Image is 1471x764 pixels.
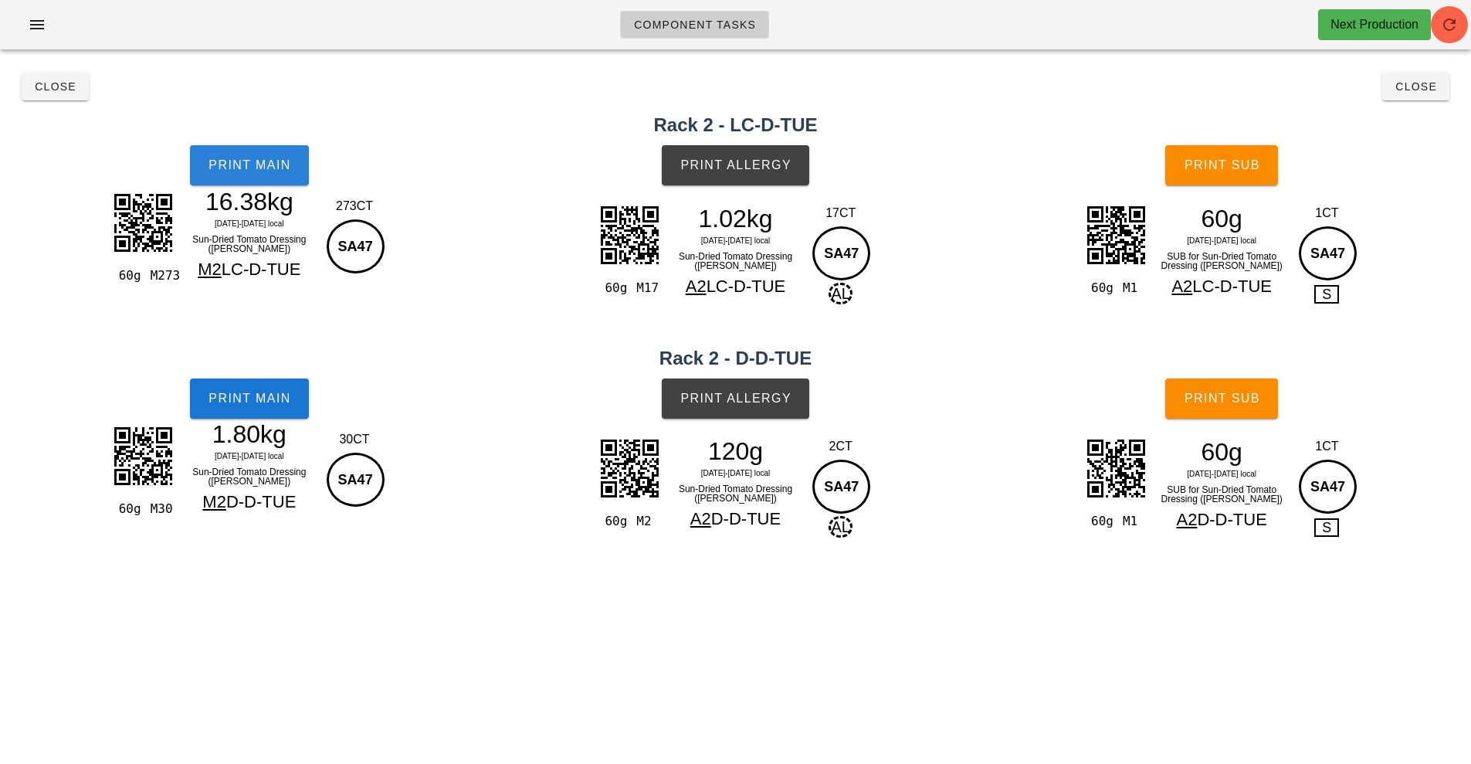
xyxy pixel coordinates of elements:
[190,145,309,185] button: Print Main
[701,236,771,245] span: [DATE]-[DATE] local
[701,469,771,477] span: [DATE]-[DATE] local
[680,158,791,172] span: Print Allergy
[812,460,870,514] div: SA47
[669,440,803,463] div: 120g
[182,190,317,213] div: 16.38kg
[9,345,1462,372] h2: Rack 2 - D-D-TUE
[1187,470,1256,478] span: [DATE]-[DATE] local
[112,499,144,519] div: 60g
[323,197,387,216] div: 273CT
[327,453,385,507] div: SA47
[182,423,317,446] div: 1.80kg
[707,277,786,296] span: LC-D-TUE
[808,437,873,456] div: 2CT
[1154,249,1289,273] div: SUB for Sun-Dried Tomato Dressing ([PERSON_NAME])
[630,278,662,298] div: M17
[690,509,711,528] span: A2
[1299,460,1357,514] div: SA47
[1117,511,1148,531] div: M1
[1165,379,1278,419] button: Print Sub
[662,379,809,419] button: Print Allergy
[1295,437,1359,456] div: 1CT
[1184,392,1260,406] span: Print Sub
[680,392,791,406] span: Print Allergy
[327,219,385,273] div: SA47
[1077,430,1154,507] img: XKKRLFYnzjMCRQgLkHAIhZA7bo8gh5Ai2uYdCyBy2R5FDyBFscw+FkDlsjyKHkCPY5h4KIXPYHkUOIUewzT0UQuawPYocQo5g...
[591,430,668,507] img: h4SQ5whc3kNCyAaEdJEQP38RWHpcDJBzCISQOWyXPIeQJdjmFoWQOWyXPIeQJdjmFoWQOWyXPIeQJdjmFoWQOWyXPIeQJdjmF...
[1154,207,1289,230] div: 60g
[1314,518,1339,537] span: S
[1295,204,1359,222] div: 1CT
[633,19,756,31] span: Component Tasks
[1299,226,1357,280] div: SA47
[112,266,144,286] div: 60g
[829,516,852,538] span: AL
[1085,278,1117,298] div: 60g
[215,452,284,460] span: [DATE]-[DATE] local
[591,196,668,273] img: WQEDKAkC4Ssk5TUw+Q+xC41UP2pZOVQ8iwGgghIWQYAsPSiUJCyDAEhqUThYSQYQgMSycKCSHDEBiWzi+Jrnc+ixbfqAAAAAB...
[202,492,226,511] span: M2
[1171,277,1192,296] span: A2
[144,266,176,286] div: M273
[1192,277,1272,296] span: LC-D-TUE
[711,509,781,528] span: D-D-TUE
[215,219,284,228] span: [DATE]-[DATE] local
[144,499,176,519] div: M30
[1197,510,1266,529] span: D-D-TUE
[226,492,296,511] span: D-D-TUE
[208,158,291,172] span: Print Main
[222,260,301,279] span: LC-D-TUE
[34,80,76,93] span: Close
[104,184,181,261] img: ns420iZHpJFXshO1IsRkx6sTAh5RherxpPsiTQY5z5iQBYHpg+1bCak8nFhBNIaoiJzmCTnE1rqUU77LMiEnAiZEtKBKPdleI...
[190,379,309,419] button: Print Main
[208,392,291,406] span: Print Main
[1117,278,1148,298] div: M1
[1395,80,1437,93] span: Close
[1077,196,1154,273] img: 6T6G0ihHhnZM4hcCplnTsqTxEEQghBaaNMCNkINjkqhBCUNsqEkI1gk6NCCEFpo0wI2Qg2OSqEEJQ2yoSQjWCTo0IIQWmjTAj...
[1382,73,1449,100] button: Close
[198,260,222,279] span: M2
[598,511,630,531] div: 60g
[323,430,387,449] div: 30CT
[182,464,317,489] div: Sun-Dried Tomato Dressing ([PERSON_NAME])
[1330,15,1418,34] div: Next Production
[598,278,630,298] div: 60g
[1154,440,1289,463] div: 60g
[1085,511,1117,531] div: 60g
[669,481,803,506] div: Sun-Dried Tomato Dressing ([PERSON_NAME])
[182,232,317,256] div: Sun-Dried Tomato Dressing ([PERSON_NAME])
[1314,285,1339,304] span: S
[812,226,870,280] div: SA47
[1165,145,1278,185] button: Print Sub
[1176,510,1197,529] span: A2
[686,277,707,296] span: A2
[104,417,181,494] img: SEfBVgs5iVRSK9QAIfuWZ9mpEDVSCWlkTQJqRzoivqlktnVZTmtJ7r52tdsqYITYKAT855EAScgh64wTQhx3bNQUpO5FUiXpG...
[630,511,662,531] div: M2
[669,249,803,273] div: Sun-Dried Tomato Dressing ([PERSON_NAME])
[1184,158,1260,172] span: Print Sub
[1187,236,1256,245] span: [DATE]-[DATE] local
[9,111,1462,139] h2: Rack 2 - LC-D-TUE
[808,204,873,222] div: 17CT
[1154,482,1289,507] div: SUB for Sun-Dried Tomato Dressing ([PERSON_NAME])
[22,73,89,100] button: Close
[662,145,809,185] button: Print Allergy
[829,283,852,304] span: AL
[669,207,803,230] div: 1.02kg
[620,11,769,39] a: Component Tasks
